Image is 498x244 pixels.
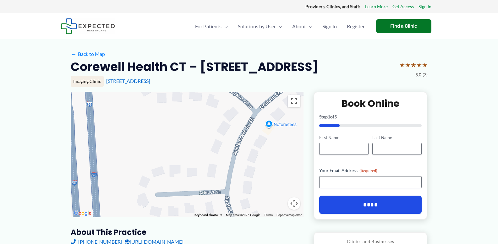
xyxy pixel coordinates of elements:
[347,15,365,37] span: Register
[72,209,93,217] img: Google
[61,18,115,34] img: Expected Healthcare Logo - side, dark font, small
[71,51,77,57] span: ←
[372,135,422,141] label: Last Name
[288,95,300,107] button: Toggle fullscreen view
[328,114,330,119] span: 1
[287,15,317,37] a: AboutMenu Toggle
[317,15,342,37] a: Sign In
[71,49,105,59] a: ←Back to Map
[276,15,282,37] span: Menu Toggle
[190,15,233,37] a: For PatientsMenu Toggle
[292,15,306,37] span: About
[419,3,431,11] a: Sign In
[222,15,228,37] span: Menu Toggle
[264,213,273,217] a: Terms
[226,213,260,217] span: Map data ©2025 Google
[392,3,414,11] a: Get Access
[423,71,428,79] span: (3)
[276,213,302,217] a: Report a map error
[288,197,300,210] button: Map camera controls
[411,59,416,71] span: ★
[106,78,150,84] a: [STREET_ADDRESS]
[71,227,304,237] h3: About this practice
[194,213,222,217] button: Keyboard shortcuts
[319,167,422,174] label: Your Email Address
[319,115,422,119] p: Step of
[365,3,388,11] a: Learn More
[405,59,411,71] span: ★
[376,19,431,33] a: Find a Clinic
[305,4,360,9] strong: Providers, Clinics, and Staff:
[416,59,422,71] span: ★
[399,59,405,71] span: ★
[71,76,104,87] div: Imaging Clinic
[342,15,370,37] a: Register
[422,59,428,71] span: ★
[306,15,312,37] span: Menu Toggle
[359,168,377,173] span: (Required)
[72,209,93,217] a: Open this area in Google Maps (opens a new window)
[190,15,370,37] nav: Primary Site Navigation
[233,15,287,37] a: Solutions by UserMenu Toggle
[319,135,369,141] label: First Name
[238,15,276,37] span: Solutions by User
[319,97,422,110] h2: Book Online
[322,15,337,37] span: Sign In
[71,59,319,74] h2: Corewell Health CT – [STREET_ADDRESS]
[195,15,222,37] span: For Patients
[415,71,421,79] span: 5.0
[334,114,337,119] span: 5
